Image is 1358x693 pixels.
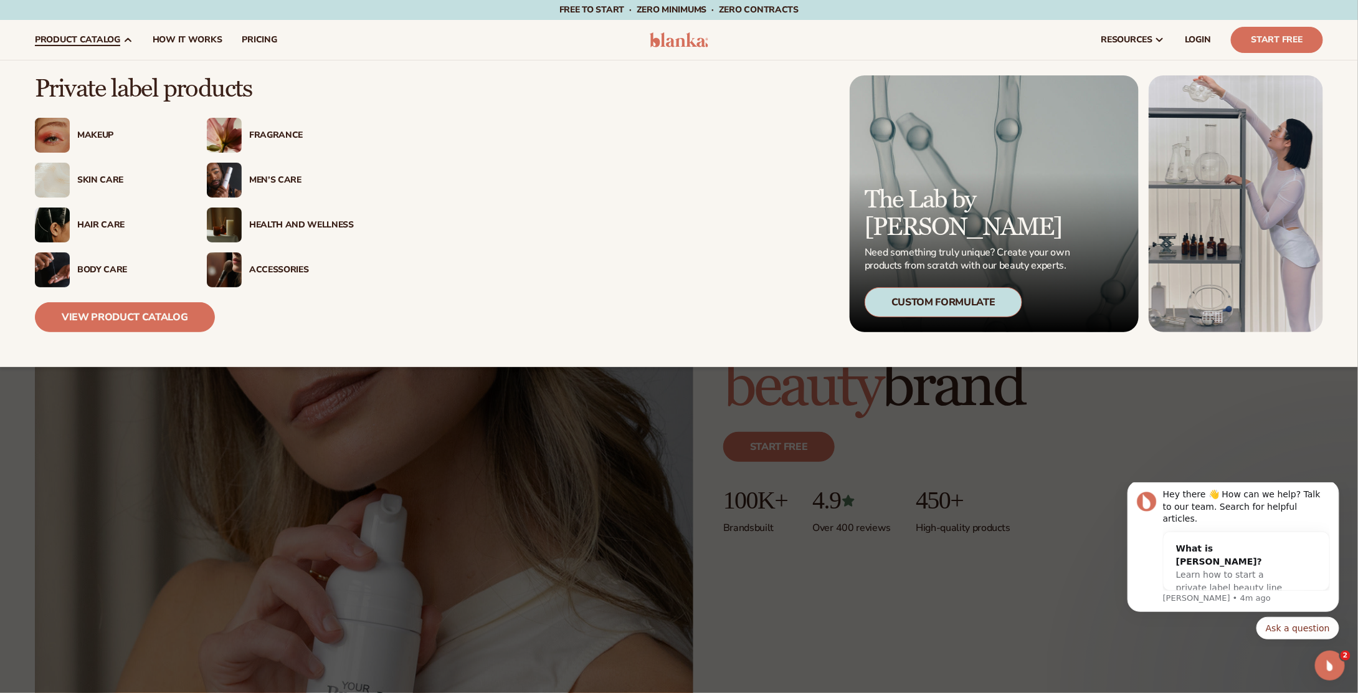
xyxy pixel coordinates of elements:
[1231,27,1323,53] a: Start Free
[207,163,242,198] img: Male holding moisturizer bottle.
[77,130,182,141] div: Makeup
[77,175,182,186] div: Skin Care
[25,20,143,60] a: product catalog
[54,110,221,122] p: Message from Lee, sent 4m ago
[67,87,174,123] span: Learn how to start a private label beauty line with [PERSON_NAME]
[249,265,354,275] div: Accessories
[35,302,215,332] a: View Product Catalog
[207,208,242,242] img: Candles and incense on table.
[559,4,799,16] span: Free to start · ZERO minimums · ZERO contracts
[54,6,221,43] div: Hey there 👋 How can we help? Talk to our team. Search for helpful articles.
[1109,482,1358,647] iframe: Intercom notifications message
[148,135,230,157] button: Quick reply: Ask a question
[35,75,354,103] p: Private label products
[35,208,182,242] a: Female hair pulled back with clips. Hair Care
[249,220,354,231] div: Health And Wellness
[143,20,232,60] a: How It Works
[207,118,354,153] a: Pink blooming flower. Fragrance
[207,208,354,242] a: Candles and incense on table. Health And Wellness
[249,175,354,186] div: Men’s Care
[1185,35,1211,45] span: LOGIN
[1149,75,1323,332] img: Female in lab with equipment.
[35,118,70,153] img: Female with glitter eye makeup.
[1091,20,1175,60] a: resources
[207,118,242,153] img: Pink blooming flower.
[207,252,242,287] img: Female with makeup brush.
[77,220,182,231] div: Hair Care
[1101,35,1152,45] span: resources
[1175,20,1221,60] a: LOGIN
[19,135,230,157] div: Quick reply options
[1341,651,1351,661] span: 2
[35,118,182,153] a: Female with glitter eye makeup. Makeup
[55,50,196,135] div: What is [PERSON_NAME]?Learn how to start a private label beauty line with [PERSON_NAME]
[249,130,354,141] div: Fragrance
[35,252,182,287] a: Male hand applying moisturizer. Body Care
[153,35,222,45] span: How It Works
[650,32,709,47] img: logo
[35,163,182,198] a: Cream moisturizer swatch. Skin Care
[865,186,1074,241] p: The Lab by [PERSON_NAME]
[865,246,1074,272] p: Need something truly unique? Create your own products from scratch with our beauty experts.
[54,6,221,108] div: Message content
[28,9,48,29] img: Profile image for Lee
[207,252,354,287] a: Female with makeup brush. Accessories
[850,75,1139,332] a: Microscopic product formula. The Lab by [PERSON_NAME] Need something truly unique? Create your ow...
[232,20,287,60] a: pricing
[1315,651,1345,681] iframe: Intercom live chat
[35,163,70,198] img: Cream moisturizer swatch.
[35,252,70,287] img: Male hand applying moisturizer.
[35,35,120,45] span: product catalog
[67,60,183,86] div: What is [PERSON_NAME]?
[207,163,354,198] a: Male holding moisturizer bottle. Men’s Care
[865,287,1022,317] div: Custom Formulate
[242,35,277,45] span: pricing
[77,265,182,275] div: Body Care
[35,208,70,242] img: Female hair pulled back with clips.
